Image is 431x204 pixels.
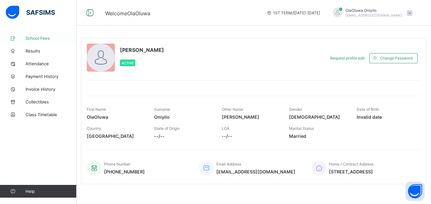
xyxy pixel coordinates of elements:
button: Open asap [405,182,425,201]
span: session/term information [267,11,320,15]
span: Active [122,61,134,65]
span: Change Password [380,56,412,60]
span: --/-- [154,133,212,139]
span: Class Timetable [26,112,77,117]
span: OlaOluwa [87,114,145,120]
span: State of Origin [154,126,180,131]
span: Invoice History [26,87,77,92]
span: School Fees [26,36,77,41]
span: Request profile edit [330,56,365,60]
span: [PERSON_NAME] [120,47,164,53]
span: Country [87,126,101,131]
span: [PHONE_NUMBER] [104,169,145,174]
span: Email Address [216,162,241,166]
span: [PERSON_NAME] [222,114,279,120]
span: Other Name [222,107,243,112]
span: Married [289,133,347,139]
span: [DEMOGRAPHIC_DATA] [289,114,347,120]
span: Invalid date [357,114,414,120]
span: First Name [87,107,106,112]
span: [EMAIL_ADDRESS][DOMAIN_NAME] [216,169,295,174]
span: Surname [154,107,170,112]
span: [STREET_ADDRESS] [329,169,374,174]
span: [GEOGRAPHIC_DATA] [87,133,145,139]
span: Phone Number [104,162,130,166]
span: Attendance [26,61,77,66]
span: Payment History [26,74,77,79]
span: Home / Contract Address [329,162,374,166]
span: [EMAIL_ADDRESS][DOMAIN_NAME] [346,13,402,17]
img: safsims [6,6,55,19]
span: Welcome OlaOluwa [105,10,150,17]
span: Results [26,48,77,53]
span: Gender [289,107,302,112]
span: Marital Status [289,126,314,131]
span: Collectibles [26,99,77,104]
span: Date of Birth [357,107,379,112]
span: LGA [222,126,229,131]
div: OlaOluwa Oniyilo [326,8,416,18]
span: Help [26,189,76,194]
span: OlaOluwa Oniyilo [346,8,402,13]
span: Oniyilo [154,114,212,120]
span: --/-- [222,133,279,139]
